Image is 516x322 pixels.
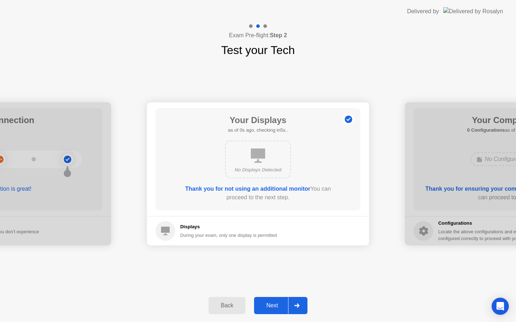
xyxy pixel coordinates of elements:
[180,232,277,239] div: During your exam, only one display is permitted
[176,185,340,202] div: You can proceed to the next step.
[228,114,288,127] h1: Your Displays
[209,297,245,314] button: Back
[228,127,288,134] h5: as of 0s ago, checking in5s..
[211,302,243,309] div: Back
[231,166,285,174] div: No Displays Detected
[185,186,310,192] b: Thank you for not using an additional monitor
[407,7,439,16] div: Delivered by
[492,298,509,315] div: Open Intercom Messenger
[221,42,295,59] h1: Test your Tech
[180,223,277,230] h5: Displays
[254,297,307,314] button: Next
[256,302,288,309] div: Next
[443,7,503,15] img: Delivered by Rosalyn
[270,32,287,38] b: Step 2
[229,31,287,40] h4: Exam Pre-flight:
